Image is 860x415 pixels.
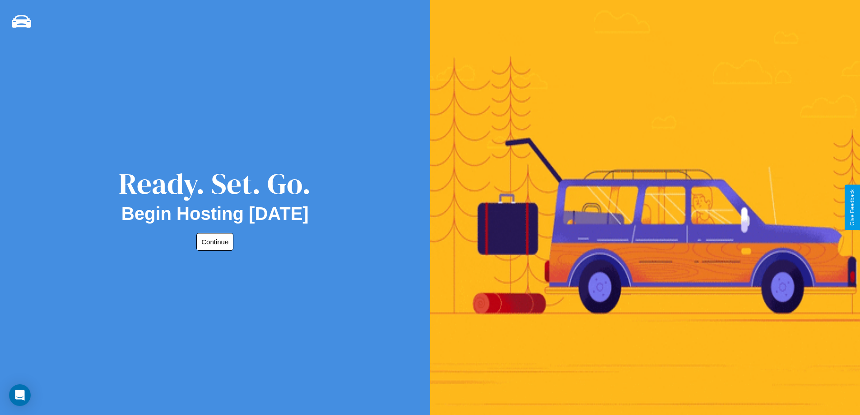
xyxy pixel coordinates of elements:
div: Ready. Set. Go. [119,163,311,204]
h2: Begin Hosting [DATE] [121,204,309,224]
div: Open Intercom Messenger [9,384,31,406]
div: Give Feedback [849,189,855,226]
button: Continue [196,233,233,251]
